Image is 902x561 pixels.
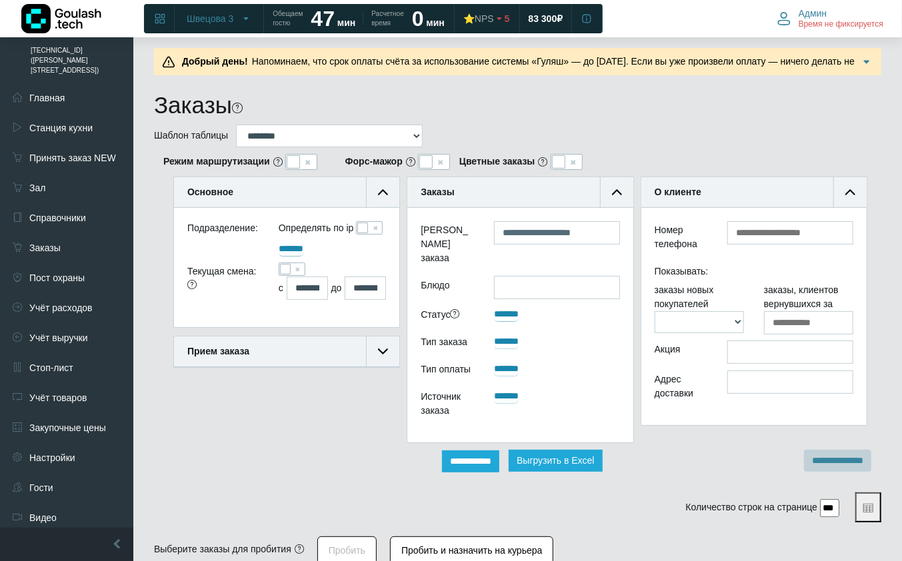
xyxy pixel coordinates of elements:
[187,13,233,25] span: Швецова 3
[265,7,453,31] a: Обещаем гостю 47 мин Расчетное время 0 мин
[187,187,233,197] b: Основное
[162,55,175,69] img: Предупреждение
[177,263,269,300] div: Текущая смена:
[311,7,335,31] strong: 47
[860,55,873,69] img: Подробнее
[455,7,518,31] a: ⭐NPS 5
[177,221,269,241] div: Подразделение:
[505,13,510,25] span: 5
[475,13,494,24] span: NPS
[154,91,232,119] h1: Заказы
[645,340,717,364] div: Акция
[799,7,827,19] span: Админ
[459,155,535,169] b: Цветные заказы
[645,370,717,405] div: Адрес доставки
[463,13,494,25] div: ⭐
[411,276,483,299] label: Блюдо
[509,450,603,472] button: Выгрузить в Excel
[411,221,483,270] label: [PERSON_NAME] заказа
[187,346,249,356] b: Прием заказа
[154,542,291,556] div: Выберите заказы для пробития
[655,187,701,197] b: О клиенте
[279,277,386,300] div: с до
[163,155,270,169] b: Режим маршрутизации
[612,187,622,197] img: collapse
[178,56,855,95] span: Напоминаем, что срок оплаты счёта за использование системы «Гуляш» — до [DATE]. Если вы уже произ...
[521,7,571,31] a: 83 300 ₽
[371,9,403,28] span: Расчетное время
[427,17,445,28] span: мин
[345,155,403,169] b: Форс-мажор
[411,388,483,422] div: Источник заказа
[273,9,303,28] span: Обещаем гостю
[179,8,259,29] button: Швецова 3
[337,17,355,28] span: мин
[378,187,388,197] img: collapse
[645,221,717,256] div: Номер телефона
[799,19,883,30] span: Время не фиксируется
[645,283,754,334] div: заказы новых покупателей
[845,187,855,197] img: collapse
[21,4,101,33] img: Логотип компании Goulash.tech
[411,360,483,381] div: Тип оплаты
[279,221,354,235] label: Определять по ip
[411,306,483,326] div: Статус
[421,187,454,197] b: Заказы
[769,5,891,33] button: Админ Время не фиксируется
[154,129,228,143] label: Шаблон таблицы
[529,13,557,25] span: 83 300
[686,500,818,514] label: Количество строк на странице
[182,56,248,67] b: Добрый день!
[412,7,424,31] strong: 0
[378,346,388,356] img: collapse
[557,13,563,25] span: ₽
[411,333,483,354] div: Тип заказа
[754,283,863,334] div: заказы, клиентов вернувшихся за
[645,262,863,282] div: Показывать:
